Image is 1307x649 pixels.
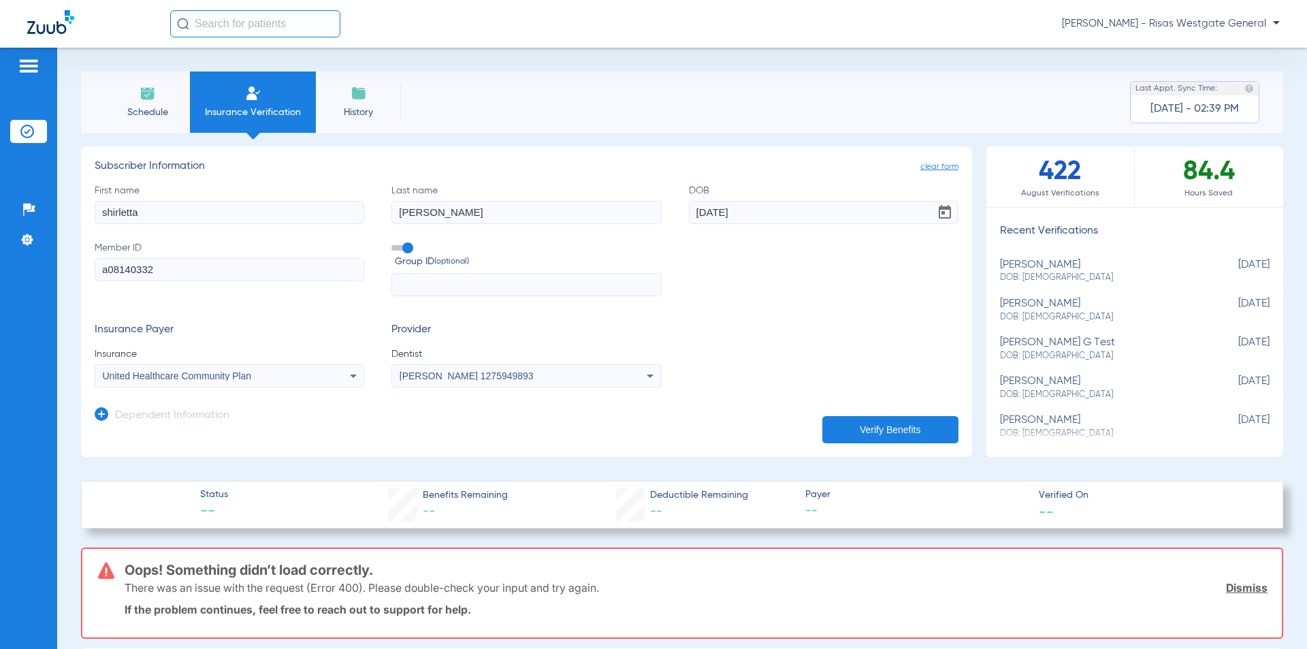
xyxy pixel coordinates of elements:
p: If the problem continues, feel free to reach out to support for help. [125,603,1268,616]
span: -- [423,505,435,518]
h3: Recent Verifications [986,225,1283,238]
span: [DATE] [1201,375,1270,400]
span: -- [200,503,228,522]
h3: Subscriber Information [95,160,958,174]
span: Deductible Remaining [650,488,748,503]
span: [DATE] [1201,414,1270,439]
h3: Oops! Something didn’t load correctly. [125,563,1268,577]
label: DOB [689,184,958,224]
input: Last name [391,201,661,224]
div: [PERSON_NAME] g test [1000,336,1201,362]
input: Member ID [95,258,364,281]
input: DOBOpen calendar [689,201,958,224]
div: 84.4 [1135,146,1283,207]
span: DOB: [DEMOGRAPHIC_DATA] [1000,350,1201,362]
span: Schedule [115,106,180,119]
span: -- [1039,504,1054,518]
img: last sync help info [1244,84,1254,93]
span: Hours Saved [1135,187,1283,200]
span: Last Appt. Sync Time: [1135,82,1217,95]
img: hamburger-icon [18,58,39,74]
button: Open calendar [931,199,958,226]
span: [DATE] [1201,259,1270,284]
span: [PERSON_NAME] - Risas Westgate General [1062,17,1280,31]
h3: Provider [391,323,661,337]
span: Payer [805,488,1027,502]
iframe: Chat Widget [1239,584,1307,649]
label: First name [95,184,364,224]
p: There was an issue with the request (Error 400). Please double-check your input and try again. [125,581,599,595]
span: DOB: [DEMOGRAPHIC_DATA] [1000,272,1201,284]
a: Dismiss [1226,581,1268,595]
label: Member ID [95,241,364,297]
img: Search Icon [177,18,189,30]
span: Insurance [95,347,364,361]
img: Zuub Logo [27,10,74,34]
span: Benefits Remaining [423,488,508,503]
input: First name [95,201,364,224]
span: -- [805,503,1027,520]
span: [DATE] - 02:39 PM [1150,102,1239,116]
span: [DATE] [1201,336,1270,362]
div: [PERSON_NAME] [1000,375,1201,400]
label: Last name [391,184,661,224]
span: -- [650,505,662,518]
img: error-icon [98,563,114,579]
span: [DATE] [1201,298,1270,323]
span: Dentist [391,347,661,361]
div: 422 [986,146,1135,207]
span: History [326,106,391,119]
div: [PERSON_NAME] [1000,259,1201,284]
span: Verified On [1039,488,1261,503]
span: clear form [920,160,958,174]
small: (optional) [434,255,469,269]
input: Search for patients [170,10,340,37]
img: History [351,85,367,101]
img: Manual Insurance Verification [245,85,261,101]
span: DOB: [DEMOGRAPHIC_DATA] [1000,311,1201,323]
div: [PERSON_NAME] [1000,414,1201,439]
span: August Verifications [986,187,1134,200]
span: Group ID [395,255,661,269]
div: [PERSON_NAME] [1000,298,1201,323]
img: Schedule [140,85,156,101]
span: Status [200,488,228,502]
span: United Healthcare Community Plan [103,370,252,381]
span: [PERSON_NAME] 1275949893 [400,370,534,381]
span: Insurance Verification [200,106,306,119]
span: DOB: [DEMOGRAPHIC_DATA] [1000,389,1201,401]
h3: Insurance Payer [95,323,364,337]
h3: Dependent Information [115,409,229,423]
button: Verify Benefits [822,416,958,443]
